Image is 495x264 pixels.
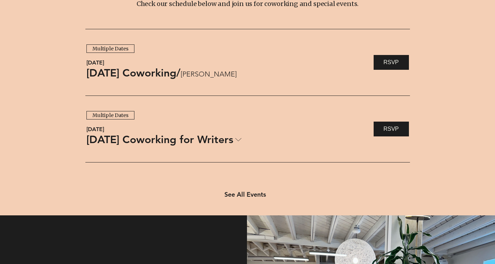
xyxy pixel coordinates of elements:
[86,132,233,147] span: [DATE] Coworking for Writers
[374,122,409,136] a: RSVP
[92,45,128,53] div: Multiple Dates
[224,190,266,198] span: See All Events
[86,132,242,147] a: [DATE] Coworking for Writers
[181,69,367,79] span: [PERSON_NAME]
[92,112,128,119] div: Multiple Dates
[86,59,367,67] span: [DATE]
[176,66,181,80] span: /
[374,55,409,70] a: RSVP
[384,59,399,66] span: RSVP
[86,125,367,134] span: [DATE]
[224,187,271,202] a: See All Events
[86,66,176,80] a: [DATE] Coworking
[384,125,399,133] span: RSVP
